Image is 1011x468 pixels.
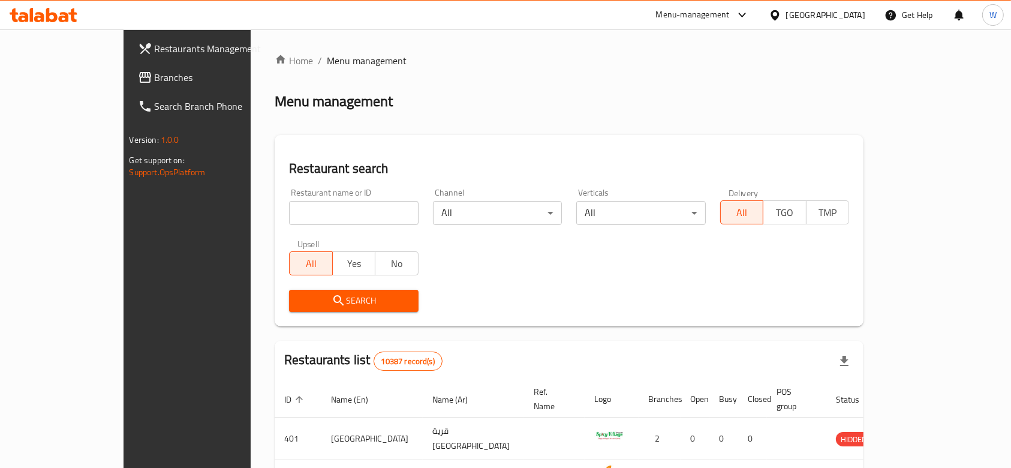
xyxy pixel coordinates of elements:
button: All [720,200,764,224]
a: Home [275,53,313,68]
th: Open [681,381,709,418]
span: Restaurants Management [155,41,283,56]
span: W [989,8,997,22]
th: Logo [585,381,639,418]
div: Total records count [374,352,443,371]
td: 0 [681,418,709,460]
span: 1.0.0 [161,132,179,148]
span: Version: [130,132,159,148]
td: [GEOGRAPHIC_DATA] [321,418,423,460]
input: Search for restaurant name or ID.. [289,201,419,225]
div: Menu-management [656,8,730,22]
li: / [318,53,322,68]
td: 0 [738,418,767,460]
button: Search [289,290,419,312]
nav: breadcrumb [275,53,863,68]
button: TGO [763,200,807,224]
span: Ref. Name [534,385,570,413]
label: Upsell [297,239,320,248]
span: TGO [768,204,802,221]
button: TMP [806,200,850,224]
a: Restaurants Management [128,34,293,63]
div: Export file [830,347,859,376]
span: Search Branch Phone [155,99,283,113]
th: Branches [639,381,681,418]
div: All [576,201,706,225]
span: All [294,255,328,272]
span: Search [299,293,409,308]
th: Busy [709,381,738,418]
span: Name (Ar) [432,392,483,407]
h2: Menu management [275,92,393,111]
a: Search Branch Phone [128,92,293,121]
label: Delivery [729,188,759,197]
span: TMP [811,204,845,221]
h2: Restaurant search [289,160,849,178]
div: All [433,201,562,225]
span: POS group [777,385,812,413]
h2: Restaurants list [284,351,443,371]
span: Name (En) [331,392,384,407]
span: Get support on: [130,152,185,168]
button: All [289,251,333,275]
div: [GEOGRAPHIC_DATA] [786,8,865,22]
span: Menu management [327,53,407,68]
span: ID [284,392,307,407]
th: Closed [738,381,767,418]
a: Support.OpsPlatform [130,164,206,180]
span: HIDDEN [836,433,872,446]
button: No [375,251,419,275]
a: Branches [128,63,293,92]
td: قرية [GEOGRAPHIC_DATA] [423,418,524,460]
img: Spicy Village [594,421,624,451]
span: All [726,204,759,221]
span: 10387 record(s) [374,356,442,367]
td: 401 [275,418,321,460]
td: 0 [709,418,738,460]
span: No [380,255,414,272]
td: 2 [639,418,681,460]
span: Status [836,392,875,407]
span: Yes [338,255,371,272]
button: Yes [332,251,376,275]
span: Branches [155,70,283,85]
